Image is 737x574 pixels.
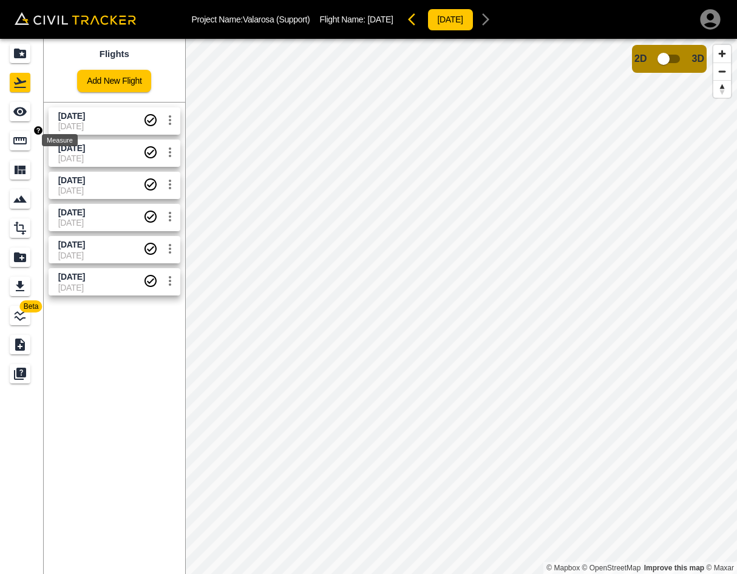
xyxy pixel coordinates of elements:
[192,15,310,24] p: Project Name: Valarosa (Support)
[644,564,704,572] a: Map feedback
[42,134,78,146] div: Measure
[692,53,704,64] span: 3D
[706,564,734,572] a: Maxar
[582,564,641,572] a: OpenStreetMap
[713,45,731,62] button: Zoom in
[15,12,136,25] img: Civil Tracker
[367,15,393,24] span: [DATE]
[546,564,580,572] a: Mapbox
[185,39,737,574] canvas: Map
[713,80,731,98] button: Reset bearing to north
[634,53,647,64] span: 2D
[713,62,731,80] button: Zoom out
[427,8,474,31] button: [DATE]
[319,15,393,24] p: Flight Name:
